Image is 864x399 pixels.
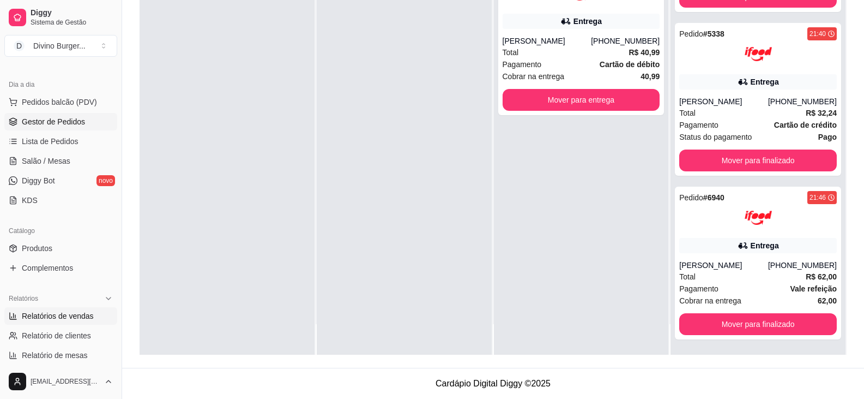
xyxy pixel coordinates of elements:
[22,330,91,341] span: Relatório de clientes
[629,48,660,57] strong: R$ 40,99
[751,76,779,87] div: Entrega
[600,60,660,69] strong: Cartão de débito
[751,240,779,251] div: Entrega
[679,29,703,38] span: Pedido
[4,307,117,325] a: Relatórios de vendas
[4,113,117,130] a: Gestor de Pedidos
[22,116,85,127] span: Gestor de Pedidos
[22,311,94,321] span: Relatórios de vendas
[679,193,703,202] span: Pedido
[806,109,837,117] strong: R$ 32,24
[745,204,772,231] img: ifood
[22,156,70,166] span: Salão / Mesas
[4,259,117,277] a: Complementos
[503,89,660,111] button: Mover para entrega
[4,93,117,111] button: Pedidos balcão (PDV)
[806,272,837,281] strong: R$ 62,00
[679,107,696,119] span: Total
[4,152,117,170] a: Salão / Mesas
[22,195,38,206] span: KDS
[4,222,117,240] div: Catálogo
[22,263,73,273] span: Complementos
[9,294,38,303] span: Relatórios
[4,35,117,57] button: Select a team
[768,260,837,271] div: [PHONE_NUMBER]
[4,133,117,150] a: Lista de Pedidos
[745,40,772,68] img: ifood
[679,119,718,131] span: Pagamento
[679,131,752,143] span: Status do pagamento
[774,121,837,129] strong: Cartão de crédito
[703,193,724,202] strong: # 6940
[14,40,25,51] span: D
[503,70,565,82] span: Cobrar na entrega
[4,347,117,364] a: Relatório de mesas
[768,96,837,107] div: [PHONE_NUMBER]
[22,136,78,147] span: Lista de Pedidos
[818,133,837,141] strong: Pago
[591,35,660,46] div: [PHONE_NUMBER]
[122,368,864,399] footer: Cardápio Digital Diggy © 2025
[790,284,837,293] strong: Vale refeição
[679,295,741,307] span: Cobrar na entrega
[809,193,826,202] div: 21:46
[22,243,52,254] span: Produtos
[641,72,660,81] strong: 40,99
[679,313,837,335] button: Mover para finalizado
[31,377,100,386] span: [EMAIL_ADDRESS][DOMAIN_NAME]
[31,8,113,18] span: Diggy
[679,260,768,271] div: [PERSON_NAME]
[679,150,837,171] button: Mover para finalizado
[503,46,519,58] span: Total
[573,16,602,27] div: Entrega
[4,240,117,257] a: Produtos
[503,35,591,46] div: [PERSON_NAME]
[818,296,837,305] strong: 62,00
[679,283,718,295] span: Pagamento
[22,350,88,361] span: Relatório de mesas
[4,368,117,395] button: [EMAIL_ADDRESS][DOMAIN_NAME]
[22,175,55,186] span: Diggy Bot
[809,29,826,38] div: 21:40
[4,4,117,31] a: DiggySistema de Gestão
[4,76,117,93] div: Dia a dia
[679,96,768,107] div: [PERSON_NAME]
[22,97,97,108] span: Pedidos balcão (PDV)
[33,40,86,51] div: Divino Burger ...
[4,172,117,189] a: Diggy Botnovo
[4,192,117,209] a: KDS
[703,29,724,38] strong: # 5338
[679,271,696,283] span: Total
[31,18,113,27] span: Sistema de Gestão
[503,58,542,70] span: Pagamento
[4,327,117,344] a: Relatório de clientes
